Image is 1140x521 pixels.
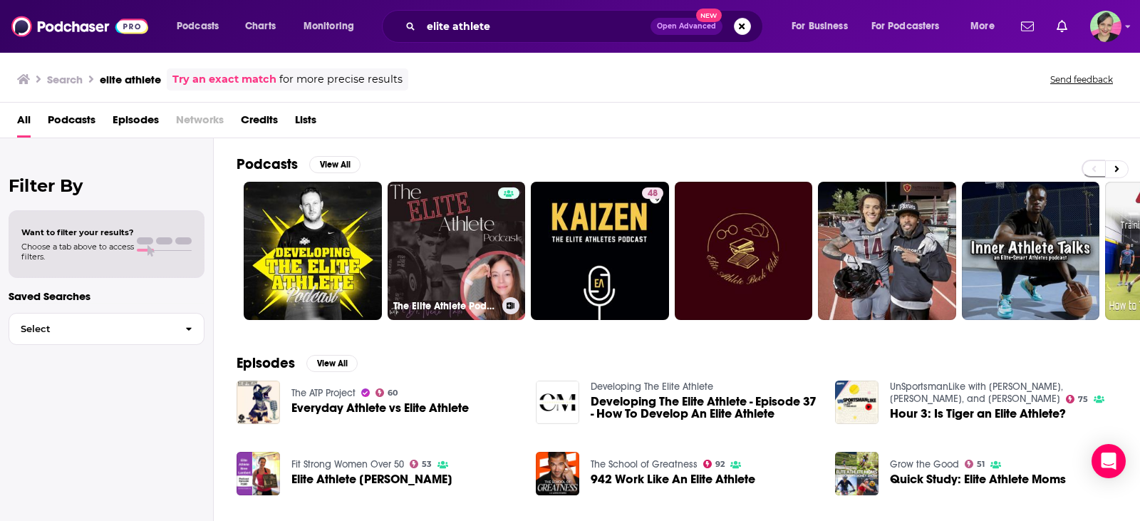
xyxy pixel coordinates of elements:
[715,461,725,468] span: 92
[11,13,148,40] img: Podchaser - Follow, Share and Rate Podcasts
[21,227,134,237] span: Want to filter your results?
[591,396,818,420] a: Developing The Elite Athlete - Episode 37 - How To Develop An Elite Athlete
[642,187,663,199] a: 48
[388,182,526,320] a: The Elite Athlete Podcast
[977,461,985,468] span: 51
[237,452,280,495] img: Elite Athlete Bree Lambert
[696,9,722,22] span: New
[291,473,452,485] span: Elite Athlete [PERSON_NAME]
[295,108,316,138] a: Lists
[835,452,879,495] img: Quick Study: Elite Athlete Moms
[245,16,276,36] span: Charts
[291,458,404,470] a: Fit Strong Women Over 50
[291,387,356,399] a: The ATP Project
[1051,14,1073,38] a: Show notifications dropdown
[291,473,452,485] a: Elite Athlete Bree Lambert
[167,15,237,38] button: open menu
[890,381,1063,405] a: UnSportsmanLike with Evan, Canty, and Michelle
[393,300,497,312] h3: The Elite Athlete Podcast
[890,408,1066,420] a: Hour 3: Is Tiger an Elite Athlete?
[291,402,469,414] a: Everyday Athlete vs Elite Athlete
[1015,14,1040,38] a: Show notifications dropdown
[703,460,725,468] a: 92
[591,381,713,393] a: Developing The Elite Athlete
[9,175,204,196] h2: Filter By
[9,324,174,334] span: Select
[47,73,83,86] h3: Search
[591,458,698,470] a: The School of Greatness
[113,108,159,138] a: Episodes
[782,15,866,38] button: open menu
[531,182,669,320] a: 48
[279,71,403,88] span: for more precise results
[591,473,755,485] a: 942 Work Like An Elite Athlete
[241,108,278,138] a: Credits
[536,452,579,495] img: 942 Work Like An Elite Athlete
[835,381,879,424] img: Hour 3: Is Tiger an Elite Athlete?
[9,289,204,303] p: Saved Searches
[657,23,716,30] span: Open Advanced
[395,10,777,43] div: Search podcasts, credits, & more...
[890,458,959,470] a: Grow the Good
[421,15,651,38] input: Search podcasts, credits, & more...
[176,108,224,138] span: Networks
[862,15,960,38] button: open menu
[1046,73,1117,86] button: Send feedback
[792,16,848,36] span: For Business
[890,473,1066,485] a: Quick Study: Elite Athlete Moms
[237,381,280,424] img: Everyday Athlete vs Elite Athlete
[294,15,373,38] button: open menu
[237,155,298,173] h2: Podcasts
[375,388,398,397] a: 60
[100,73,161,86] h3: elite athlete
[1090,11,1121,42] img: User Profile
[237,155,361,173] a: PodcastsView All
[1078,396,1088,403] span: 75
[9,313,204,345] button: Select
[236,15,284,38] a: Charts
[651,18,722,35] button: Open AdvancedNew
[306,355,358,372] button: View All
[965,460,985,468] a: 51
[237,354,295,372] h2: Episodes
[960,15,1012,38] button: open menu
[1066,395,1089,403] a: 75
[237,354,358,372] a: EpisodesView All
[871,16,940,36] span: For Podcasters
[48,108,95,138] a: Podcasts
[172,71,276,88] a: Try an exact match
[309,156,361,173] button: View All
[536,381,579,424] img: Developing The Elite Athlete - Episode 37 - How To Develop An Elite Athlete
[388,390,398,396] span: 60
[422,461,432,468] span: 53
[1092,444,1126,478] div: Open Intercom Messenger
[304,16,354,36] span: Monitoring
[410,460,432,468] a: 53
[970,16,995,36] span: More
[21,242,134,262] span: Choose a tab above to access filters.
[17,108,31,138] a: All
[1090,11,1121,42] span: Logged in as LizDVictoryBelt
[648,187,658,201] span: 48
[177,16,219,36] span: Podcasts
[1090,11,1121,42] button: Show profile menu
